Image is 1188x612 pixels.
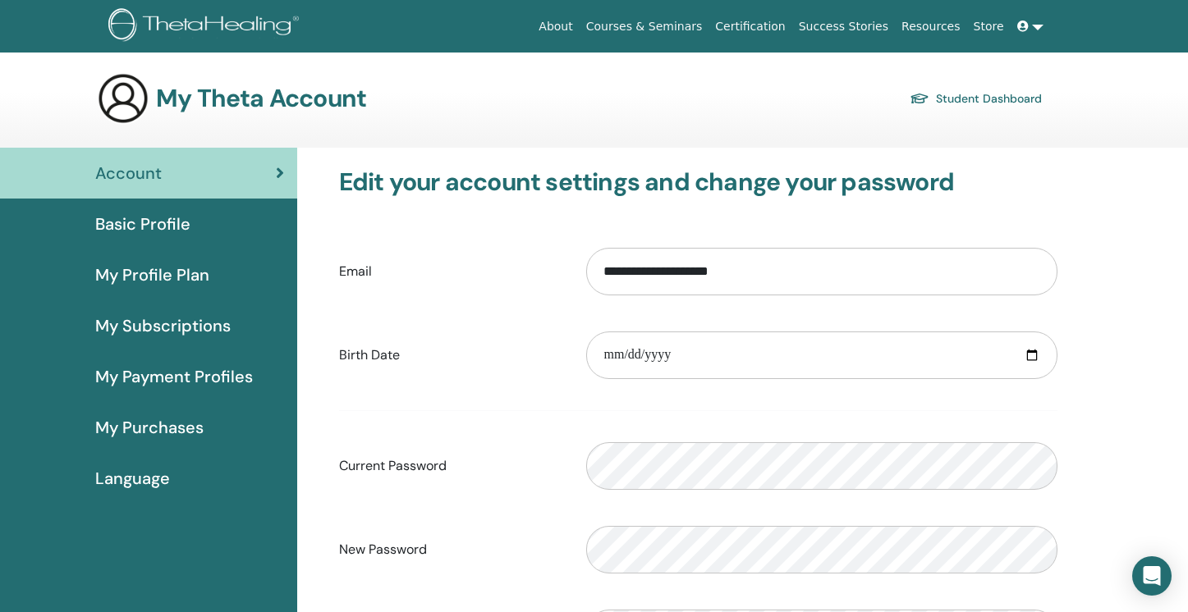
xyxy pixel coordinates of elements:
div: Open Intercom Messenger [1132,556,1172,596]
a: Certification [709,11,791,42]
a: Resources [895,11,967,42]
label: New Password [327,534,575,565]
a: About [532,11,579,42]
img: generic-user-icon.jpg [97,72,149,125]
span: My Profile Plan [95,263,209,287]
a: Student Dashboard [910,87,1042,110]
label: Birth Date [327,340,575,371]
h3: My Theta Account [156,84,366,113]
span: Language [95,466,170,491]
h3: Edit your account settings and change your password [339,167,1057,197]
a: Success Stories [792,11,895,42]
a: Courses & Seminars [580,11,709,42]
label: Current Password [327,450,575,482]
span: My Purchases [95,415,204,440]
img: graduation-cap.svg [910,92,929,106]
span: Account [95,161,162,185]
span: Basic Profile [95,212,190,236]
span: My Payment Profiles [95,364,253,389]
label: Email [327,256,575,287]
span: My Subscriptions [95,313,231,338]
a: Store [967,11,1011,42]
img: logo.png [108,8,305,45]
